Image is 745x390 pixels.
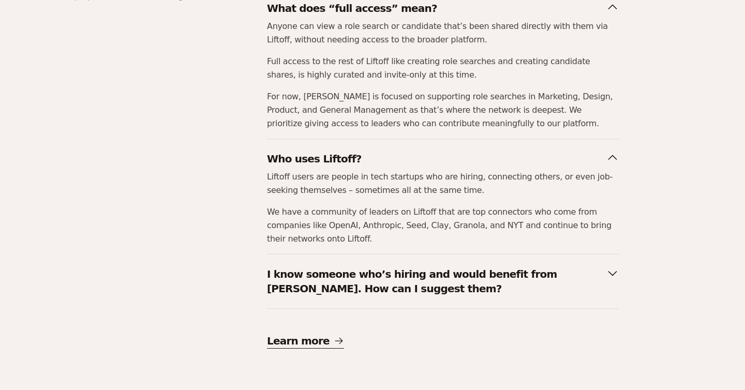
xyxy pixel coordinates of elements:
p: What does “full access” mean? [267,1,437,16]
div: What does “full access” mean? [267,20,619,130]
p: Anyone can view a role search or candidate that’s been shared directly with them via Liftoff, wit... [267,20,619,47]
p: I know someone who’s hiring and would benefit from [PERSON_NAME]. How can I suggest them? [267,267,602,296]
p: We have a community of leaders on Liftoff that are top connectors who come from companies like Op... [267,205,619,246]
p: Liftoff users are people in tech startups who are hiring, connecting others, or even job-seeking ... [267,170,619,197]
div: Who uses Liftoff? [267,170,619,246]
button: I know someone who’s hiring and would benefit from [PERSON_NAME]. How can I suggest them? [267,263,619,300]
p: Full access to the rest of Liftoff like creating role searches and creating candidate shares, is ... [267,55,619,82]
button: Who uses Liftoff? [267,147,619,170]
a: Learn more [267,334,344,349]
p: Learn more [267,334,330,348]
p: For now, [PERSON_NAME] is focused on supporting role searches in Marketing, Design, Product, and ... [267,90,619,130]
p: Who uses Liftoff? [267,152,362,166]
